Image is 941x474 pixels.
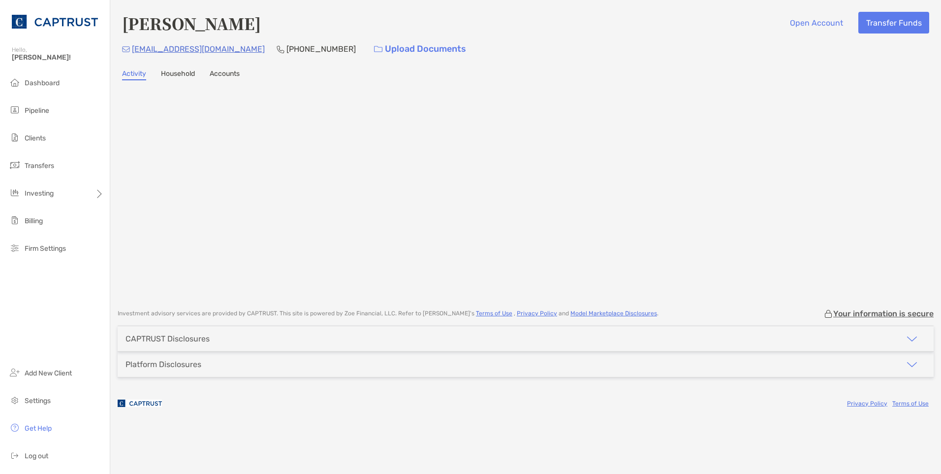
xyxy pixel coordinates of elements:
a: Privacy Policy [517,310,557,317]
a: Terms of Use [476,310,512,317]
span: Get Help [25,424,52,433]
span: Transfers [25,162,54,170]
div: CAPTRUST Disclosures [125,334,210,343]
button: Transfer Funds [858,12,929,34]
a: Model Marketplace Disclosures [570,310,657,317]
img: Phone Icon [277,45,284,53]
a: Privacy Policy [847,400,887,407]
h4: [PERSON_NAME] [122,12,261,34]
span: [PERSON_NAME]! [12,53,104,62]
img: add_new_client icon [9,367,21,378]
img: firm-settings icon [9,242,21,254]
span: Clients [25,134,46,142]
div: Platform Disclosures [125,360,201,369]
span: Firm Settings [25,244,66,253]
span: Billing [25,217,43,225]
img: dashboard icon [9,76,21,88]
span: Log out [25,452,48,460]
a: Terms of Use [892,400,929,407]
p: Investment advisory services are provided by CAPTRUST . This site is powered by Zoe Financial, LL... [118,310,659,317]
span: Add New Client [25,369,72,377]
img: billing icon [9,214,21,226]
img: transfers icon [9,159,21,171]
a: Household [161,69,195,80]
img: Email Icon [122,46,130,52]
button: Open Account [782,12,850,34]
span: Settings [25,397,51,405]
img: pipeline icon [9,104,21,116]
img: settings icon [9,394,21,406]
img: button icon [374,46,382,53]
img: company logo [118,392,162,414]
img: icon arrow [906,333,918,345]
a: Accounts [210,69,240,80]
span: Dashboard [25,79,60,87]
img: clients icon [9,132,21,143]
span: Investing [25,189,54,198]
a: Upload Documents [368,38,472,60]
img: logout icon [9,449,21,461]
p: [EMAIL_ADDRESS][DOMAIN_NAME] [132,43,265,55]
img: get-help icon [9,422,21,434]
span: Pipeline [25,106,49,115]
img: icon arrow [906,359,918,371]
img: CAPTRUST Logo [12,4,98,39]
p: Your information is secure [833,309,934,318]
p: [PHONE_NUMBER] [286,43,356,55]
img: investing icon [9,187,21,199]
a: Activity [122,69,146,80]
